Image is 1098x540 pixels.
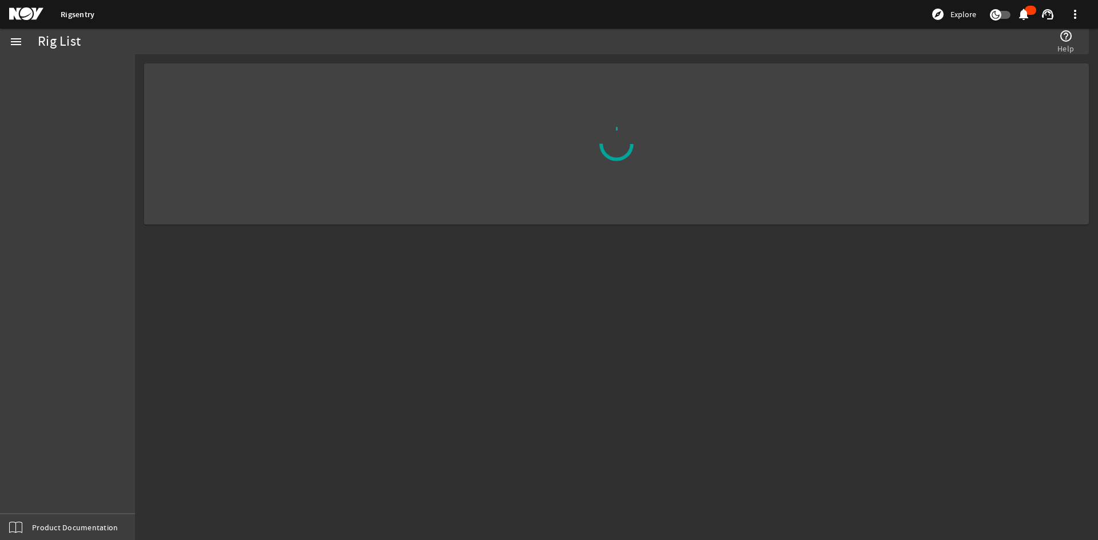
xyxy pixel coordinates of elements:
mat-icon: menu [9,35,23,49]
mat-icon: notifications [1017,7,1031,21]
mat-icon: help_outline [1059,29,1073,43]
mat-icon: support_agent [1041,7,1055,21]
span: Product Documentation [32,522,118,533]
button: more_vert [1061,1,1089,28]
a: Rigsentry [61,9,94,20]
span: Explore [950,9,976,20]
button: Explore [926,5,981,23]
span: Help [1057,43,1074,54]
mat-icon: explore [931,7,945,21]
div: Rig List [38,36,81,47]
